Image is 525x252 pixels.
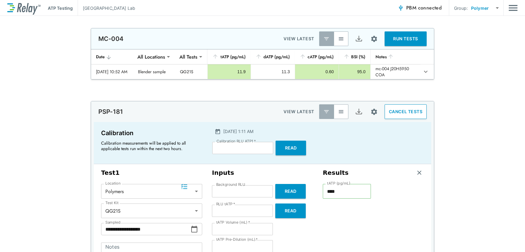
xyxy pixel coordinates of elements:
[338,36,344,42] img: View All
[323,109,329,115] img: Latest
[256,69,290,75] div: 11.3
[101,223,191,235] input: Choose date, selected date is Sep 4, 2025
[327,181,351,185] label: tATP (pg/mL)
[98,108,123,115] p: PSP-181
[416,170,422,176] img: Remove
[255,53,290,60] div: dATP (pg/mL)
[366,104,382,120] button: Site setup
[175,64,207,79] td: QG21S
[284,108,314,115] p: VIEW LATEST
[398,5,404,11] img: Connected Icon
[427,234,519,247] iframe: Resource center
[48,5,73,11] p: ATP Testing
[370,35,378,43] img: Settings Icon
[216,182,245,187] label: Background RLU
[385,104,427,119] button: CANCEL TESTS
[509,2,518,14] img: Drawer Icon
[370,108,378,116] img: Settings Icon
[351,104,366,119] button: Export
[284,35,314,42] p: VIEW LATEST
[101,169,202,177] h3: Test 1
[275,184,306,199] button: Read
[344,69,365,75] div: 95.0
[300,53,334,60] div: cATP (pg/mL)
[212,53,245,60] div: tATP (pg/mL)
[216,202,235,206] label: RLU tATP
[216,220,250,225] label: tATP Volume (mL)
[370,64,420,79] td: mc-004 J20H5950 COA
[98,35,123,42] p: MC-004
[375,53,415,60] div: Notes
[276,141,306,155] button: Read
[395,2,444,14] button: PBM connected
[366,31,382,47] button: Site setup
[175,51,202,63] div: All Tests
[91,49,434,79] table: sticky table
[344,53,365,60] div: BSI (%)
[217,139,256,143] label: Calibration RLU ATP1
[509,2,518,14] button: Main menu
[385,31,427,46] button: RUN TESTS
[215,128,221,135] img: Calender Icon
[105,220,121,225] label: Sampled
[105,181,121,185] label: Location
[212,169,313,177] h3: Inputs
[223,128,253,135] p: [DATE] 1:11 AM
[216,237,258,242] label: tATP Pre-Dilution (mL)
[454,5,468,11] p: Group:
[406,4,442,12] span: PBM
[418,4,442,11] span: connected
[133,51,169,63] div: All Locations
[133,64,175,79] td: Blender sample
[300,69,334,75] div: 0.60
[275,203,306,218] button: Read
[355,35,363,43] img: Export Icon
[83,5,135,11] p: [GEOGRAPHIC_DATA] Lab
[101,205,202,217] div: QG21S
[355,108,363,116] img: Export Icon
[351,31,366,46] button: Export
[101,140,199,151] p: Calibration measurements will be applied to all applicable tests run within the next two hours.
[323,36,329,42] img: Latest
[105,201,119,205] label: Test Kit
[101,128,201,138] p: Calibration
[338,109,344,115] img: View All
[96,69,128,75] div: [DATE] 10:52 AM
[213,69,245,75] div: 11.9
[323,169,349,177] h3: Results
[7,2,41,15] img: LuminUltra Relay
[101,185,202,197] div: Polymers
[91,49,133,64] th: Date
[421,67,431,77] button: expand row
